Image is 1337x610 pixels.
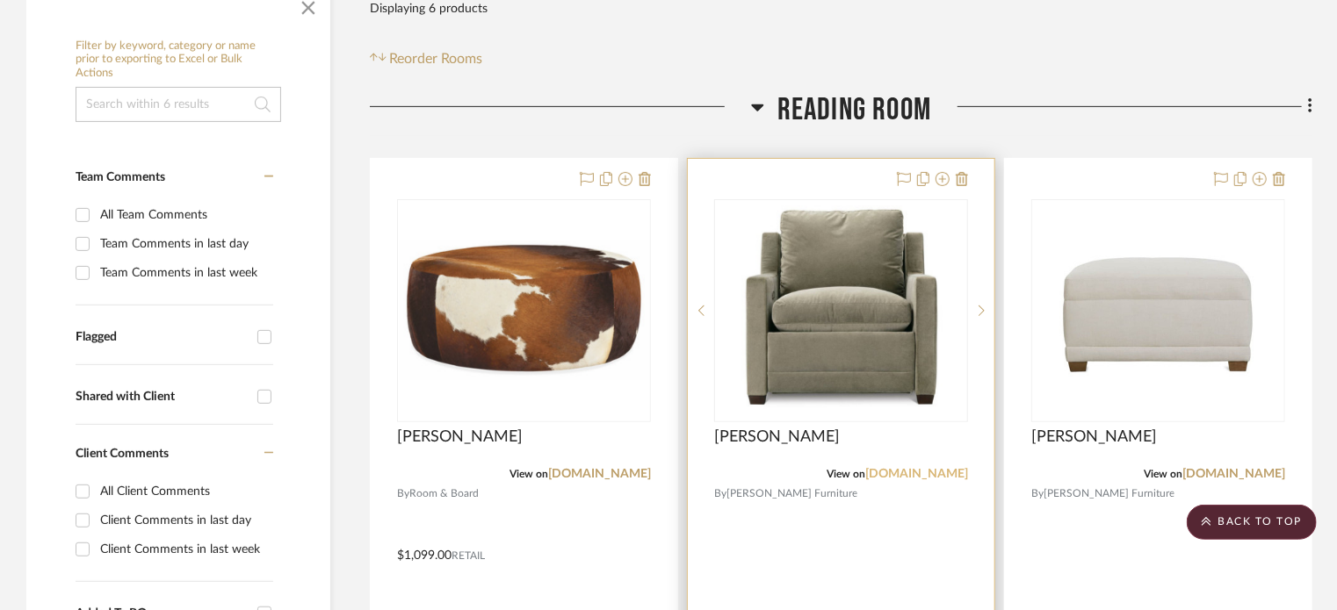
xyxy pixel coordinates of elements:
a: [DOMAIN_NAME] [1182,468,1285,480]
span: View on [510,469,548,479]
div: 0 [715,200,967,421]
span: View on [1144,469,1182,479]
button: Reorder Rooms [370,48,483,69]
span: By [397,485,409,502]
div: All Team Comments [100,201,269,229]
div: Shared with Client [76,390,249,405]
span: By [1031,485,1044,502]
div: Team Comments in last day [100,230,269,258]
span: View on [827,469,865,479]
a: [DOMAIN_NAME] [865,468,968,480]
span: [PERSON_NAME] [397,427,523,447]
img: Sylvie Recliner [732,201,951,420]
span: Reading Room [777,91,931,129]
div: Team Comments in last week [100,259,269,287]
span: [PERSON_NAME] Furniture [1044,485,1174,502]
scroll-to-top-button: BACK TO TOP [1187,505,1317,540]
img: Sylvie Ottoman [1049,201,1268,420]
div: 0 [398,200,650,421]
div: Flagged [76,330,249,345]
div: Client Comments in last week [100,535,269,563]
span: Team Comments [76,171,165,183]
span: [PERSON_NAME] Furniture [726,485,857,502]
div: Client Comments in last day [100,506,269,535]
a: [DOMAIN_NAME] [548,468,651,480]
span: By [714,485,726,502]
span: Room & Board [409,485,479,502]
input: Search within 6 results [76,87,281,122]
h6: Filter by keyword, category or name prior to exporting to Excel or Bulk Actions [76,39,281,81]
img: Lind [399,240,649,381]
span: Reorder Rooms [390,48,483,69]
div: All Client Comments [100,477,269,506]
span: [PERSON_NAME] [714,427,840,447]
span: [PERSON_NAME] [1031,427,1157,447]
span: Client Comments [76,448,169,460]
